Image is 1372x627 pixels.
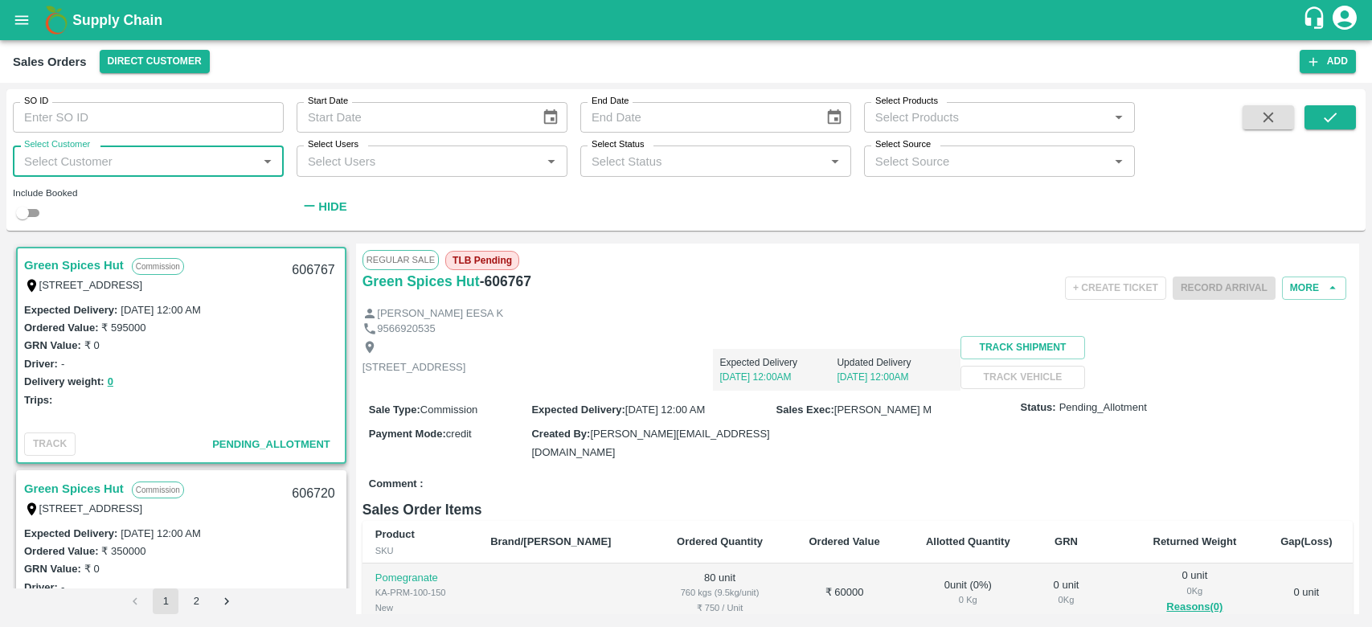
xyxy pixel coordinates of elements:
[592,95,629,108] label: End Date
[869,150,1104,171] input: Select Source
[926,535,1010,547] b: Allotted Quantity
[297,193,351,220] button: Hide
[18,150,252,171] input: Select Customer
[362,270,480,293] a: Green Spices Hut
[420,404,478,416] span: Commission
[24,255,124,276] a: Green Spices Hut
[375,543,465,558] div: SKU
[446,428,472,440] span: credit
[72,9,1302,31] a: Supply Chain
[24,375,104,387] label: Delivery weight:
[39,502,143,514] label: [STREET_ADDRESS]
[719,370,837,384] p: [DATE] 12:00AM
[72,12,162,28] b: Supply Chain
[531,428,590,440] label: Created By :
[837,355,954,370] p: Updated Delivery
[915,592,1021,607] div: 0 Kg
[301,150,536,171] input: Select Users
[1300,50,1356,73] button: Add
[24,527,117,539] label: Expected Delivery :
[375,600,465,615] div: New
[24,563,81,575] label: GRN Value:
[787,563,903,622] td: ₹ 60000
[1260,563,1353,622] td: 0 unit
[24,95,48,108] label: SO ID
[132,258,184,275] p: Commission
[24,394,52,406] label: Trips:
[377,322,435,337] p: 9566920535
[362,360,466,375] p: [STREET_ADDRESS]
[1142,568,1247,617] div: 0 unit
[153,588,178,614] button: page 1
[869,107,1104,128] input: Select Products
[282,475,344,513] div: 606720
[369,428,446,440] label: Payment Mode :
[212,438,330,450] span: Pending_Allotment
[61,358,64,370] label: -
[1302,6,1330,35] div: customer-support
[40,4,72,36] img: logo
[121,527,200,539] label: [DATE] 12:00 AM
[592,138,645,151] label: Select Status
[666,585,773,600] div: 760 kgs (9.5kg/unit)
[120,588,242,614] nav: pagination navigation
[1142,598,1247,617] button: Reasons(0)
[24,138,90,151] label: Select Customer
[297,102,529,133] input: Start Date
[531,404,625,416] label: Expected Delivery :
[490,535,611,547] b: Brand/[PERSON_NAME]
[677,535,763,547] b: Ordered Quantity
[915,578,1021,608] div: 0 unit ( 0 %)
[960,336,1084,359] button: Track Shipment
[1055,535,1078,547] b: GRN
[1108,107,1129,128] button: Open
[24,322,98,334] label: Ordered Value:
[257,151,278,172] button: Open
[24,304,117,316] label: Expected Delivery :
[1046,592,1086,607] div: 0 Kg
[39,279,143,291] label: [STREET_ADDRESS]
[1046,578,1086,608] div: 0 unit
[282,252,344,289] div: 606767
[61,581,64,593] label: -
[183,588,209,614] button: Go to page 2
[1153,535,1237,547] b: Returned Weight
[580,102,813,133] input: End Date
[834,404,932,416] span: [PERSON_NAME] M
[531,428,769,457] span: [PERSON_NAME][EMAIL_ADDRESS][DOMAIN_NAME]
[362,498,1353,521] h6: Sales Order Items
[121,304,200,316] label: [DATE] 12:00 AM
[837,370,954,384] p: [DATE] 12:00AM
[819,102,850,133] button: Choose date
[24,339,81,351] label: GRN Value:
[84,563,100,575] label: ₹ 0
[1282,277,1346,300] button: More
[13,186,284,200] div: Include Booked
[362,250,439,269] span: Regular Sale
[875,95,938,108] label: Select Products
[13,51,87,72] div: Sales Orders
[585,150,820,171] input: Select Status
[377,306,503,322] p: [PERSON_NAME] EESA K
[100,50,210,73] button: Select DC
[24,478,124,499] a: Green Spices Hut
[24,581,58,593] label: Driver:
[1173,281,1276,293] span: Please dispatch the trip before ending
[776,404,834,416] label: Sales Exec :
[308,138,358,151] label: Select Users
[1330,3,1359,37] div: account of current user
[108,373,113,391] button: 0
[653,563,786,622] td: 80 unit
[132,482,184,498] p: Commission
[1108,151,1129,172] button: Open
[13,102,284,133] input: Enter SO ID
[719,355,837,370] p: Expected Delivery
[318,200,346,213] strong: Hide
[666,600,773,615] div: ₹ 750 / Unit
[535,102,566,133] button: Choose date
[825,151,846,172] button: Open
[214,588,240,614] button: Go to next page
[480,270,531,293] h6: - 606767
[369,404,420,416] label: Sale Type :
